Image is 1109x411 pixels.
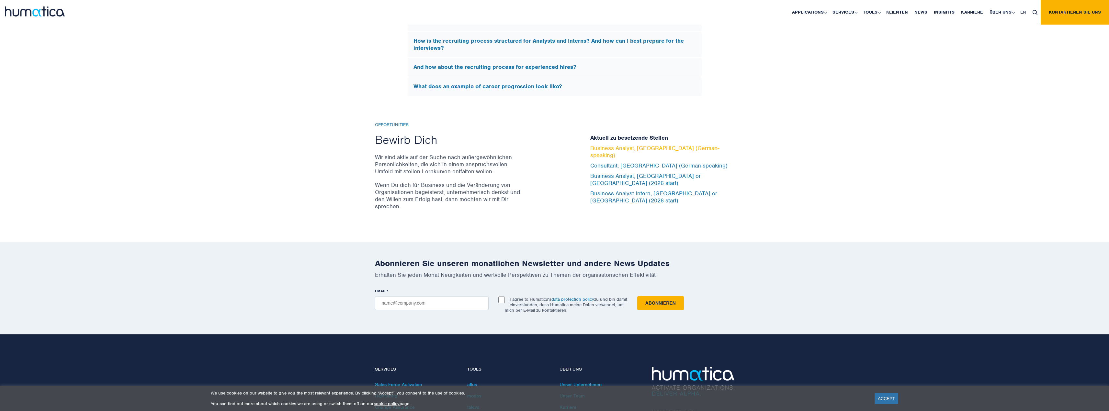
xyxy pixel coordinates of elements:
[375,288,387,294] span: EMAIL
[375,271,734,278] p: Erhalten Sie jeden Monat Neuigkeiten und wertvolle Perspektiven zu Themen der organisatorischen E...
[211,401,866,406] p: You can find out more about which cookies we are using or switch them off on our page.
[375,382,422,387] a: Sales Force Activation
[375,258,734,268] h2: Abonnieren Sie unseren monatlichen Newsletter und andere News Updates
[413,64,696,71] h5: And how about the recruiting process for experienced hires?
[375,122,526,128] h6: Opportunities
[590,190,717,204] a: Business Analyst Intern, [GEOGRAPHIC_DATA] or [GEOGRAPHIC_DATA] (2026 start)
[375,132,526,147] h2: Bewirb Dich
[413,38,696,51] h5: How is the recruiting process structured for Analysts and Interns? And how can I best prepare for...
[560,382,602,387] a: Unser Unternehmen
[375,296,489,310] input: name@company.com
[637,296,684,310] input: Abonnieren
[374,401,400,406] a: cookie policy
[590,172,701,187] a: Business Analyst, [GEOGRAPHIC_DATA] or [GEOGRAPHIC_DATA] (2026 start)
[560,367,642,372] h4: Über uns
[590,162,728,169] a: Consultant, [GEOGRAPHIC_DATA] (German-speaking)
[875,393,898,404] a: ACCEPT
[652,367,734,396] img: Humatica
[505,297,627,313] p: I agree to Humatica's zu und bin damit einverstanden, dass Humatica meine Daten verwendet, um mic...
[467,382,477,387] a: altus
[590,135,734,142] h5: Aktuell zu besetzende Stellen
[413,83,696,90] h5: What does an example of career progression look like?
[5,6,65,16] img: logo
[1020,9,1026,15] span: EN
[551,297,594,302] a: data protection policy
[375,367,458,372] h4: Services
[498,297,505,303] input: I agree to Humatica'sdata protection policyzu und bin damit einverstanden, dass Humatica meine Da...
[467,367,550,372] h4: Tools
[590,145,719,159] a: Business Analyst, [GEOGRAPHIC_DATA] (German-speaking)
[211,390,866,396] p: We use cookies on our website to give you the most relevant experience. By clicking “Accept”, you...
[375,181,526,210] p: Wenn Du dich für Business und die Veränderung von Organisationen begeisterst, unternehmerisch den...
[1033,10,1037,15] img: search_icon
[375,154,526,175] p: Wir sind aktiv auf der Suche nach außergewöhnlichen Persönlichkeiten, die sich in einem anspruchs...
